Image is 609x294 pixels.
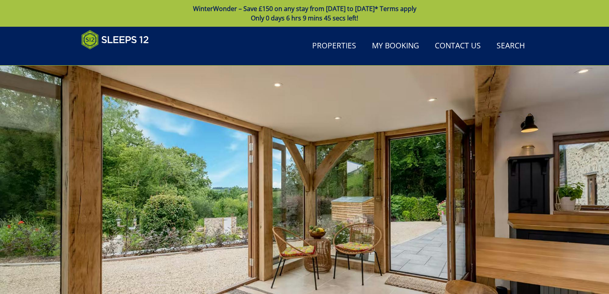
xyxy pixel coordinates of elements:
[493,37,528,55] a: Search
[81,30,149,50] img: Sleeps 12
[309,37,359,55] a: Properties
[432,37,484,55] a: Contact Us
[251,14,358,22] span: Only 0 days 6 hrs 9 mins 45 secs left!
[369,37,422,55] a: My Booking
[77,54,160,61] iframe: Customer reviews powered by Trustpilot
